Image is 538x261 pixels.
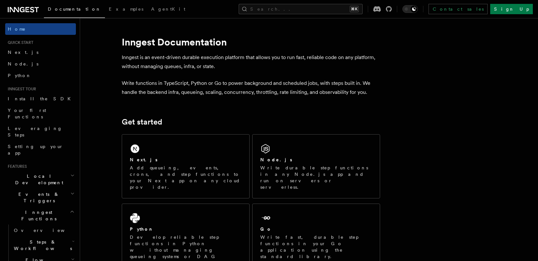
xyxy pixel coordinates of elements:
a: Examples [105,2,147,17]
span: Your first Functions [8,108,46,119]
a: Overview [11,225,76,236]
a: Sign Up [490,4,533,14]
span: Local Development [5,173,70,186]
h2: Next.js [130,156,158,163]
a: Install the SDK [5,93,76,105]
button: Inngest Functions [5,206,76,225]
span: Features [5,164,27,169]
a: Next.jsAdd queueing, events, crons, and step functions to your Next app on any cloud provider. [122,134,250,198]
span: Python [8,73,31,78]
a: Node.jsWrite durable step functions in any Node.js app and run on servers or serverless. [252,134,380,198]
button: Search...⌘K [239,4,363,14]
button: Events & Triggers [5,188,76,206]
span: Quick start [5,40,33,45]
a: Setting up your app [5,141,76,159]
a: Contact sales [429,4,488,14]
span: Setting up your app [8,144,63,156]
span: Inngest Functions [5,209,70,222]
a: AgentKit [147,2,189,17]
p: Inngest is an event-driven durable execution platform that allows you to run fast, reliable code ... [122,53,380,71]
span: Node.js [8,61,38,66]
a: Node.js [5,58,76,70]
span: Steps & Workflows [11,239,72,252]
span: Inngest tour [5,86,36,92]
span: Overview [14,228,80,233]
p: Write fast, durable step functions in your Go application using the standard library. [260,234,372,260]
span: Documentation [48,6,101,12]
a: Get started [122,117,162,126]
a: Python [5,70,76,81]
a: Home [5,23,76,35]
a: Documentation [44,2,105,18]
h1: Inngest Documentation [122,36,380,48]
h2: Node.js [260,156,292,163]
span: Examples [109,6,143,12]
span: Events & Triggers [5,191,70,204]
span: Home [8,26,26,32]
h2: Python [130,226,154,232]
p: Write functions in TypeScript, Python or Go to power background and scheduled jobs, with steps bu... [122,79,380,97]
button: Steps & Workflows [11,236,76,254]
button: Local Development [5,170,76,188]
span: Install the SDK [8,96,75,101]
kbd: ⌘K [350,6,359,12]
a: Leveraging Steps [5,123,76,141]
p: Add queueing, events, crons, and step functions to your Next app on any cloud provider. [130,165,242,190]
span: AgentKit [151,6,185,12]
button: Toggle dark mode [402,5,418,13]
a: Next.js [5,46,76,58]
span: Next.js [8,50,38,55]
a: Your first Functions [5,105,76,123]
p: Write durable step functions in any Node.js app and run on servers or serverless. [260,165,372,190]
h2: Go [260,226,272,232]
span: Leveraging Steps [8,126,62,137]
